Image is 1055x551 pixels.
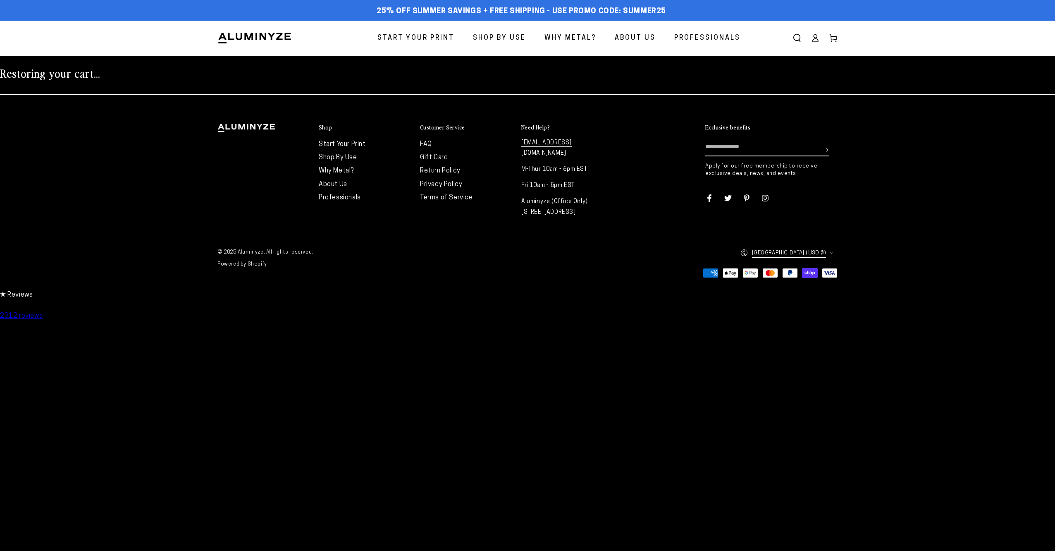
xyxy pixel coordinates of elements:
[420,141,432,148] a: FAQ
[217,262,267,267] a: Powered by Shopify
[420,154,448,161] a: Gift Card
[521,164,614,175] p: M-Thur 10am - 6pm EST
[705,124,838,132] summary: Exclusive benefits
[521,124,614,132] summary: Need Help?
[668,27,747,49] a: Professionals
[705,163,838,177] p: Apply for our free membership to receive exclusive deals, news, and events.
[705,124,750,131] h2: Exclusive benefits
[544,32,596,44] span: Why Metal?
[752,248,826,258] span: [GEOGRAPHIC_DATA] (USD $)
[371,27,461,49] a: Start Your Print
[319,154,357,161] a: Shop By Use
[319,194,361,201] a: Professionals
[420,181,462,188] a: Privacy Policy
[238,250,263,255] a: Aluminyze
[521,140,572,157] a: [EMAIL_ADDRESS][DOMAIN_NAME]
[824,138,829,163] button: Subscribe
[319,168,354,174] a: Why Metal?
[473,32,526,44] span: Shop By Use
[420,194,473,201] a: Terms of Service
[319,181,347,188] a: About Us
[615,32,656,44] span: About Us
[788,29,806,47] summary: Search our site
[217,32,292,44] img: Aluminyze
[538,27,602,49] a: Why Metal?
[319,141,366,148] a: Start Your Print
[319,124,412,132] summary: Shop
[609,27,662,49] a: About Us
[521,196,614,217] p: Aluminyze (Office Only) [STREET_ADDRESS]
[740,244,838,262] button: [GEOGRAPHIC_DATA] (USD $)
[521,180,614,191] p: Fri 10am - 5pm EST
[420,124,465,131] h2: Customer Service
[521,124,550,131] h2: Need Help?
[377,32,454,44] span: Start Your Print
[420,124,513,132] summary: Customer Service
[377,7,666,16] span: 25% off Summer Savings + Free Shipping - Use Promo Code: SUMMER25
[467,27,532,49] a: Shop By Use
[319,124,332,131] h2: Shop
[217,247,527,259] small: © 2025, . All rights reserved.
[420,168,461,174] a: Return Policy
[674,32,740,44] span: Professionals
